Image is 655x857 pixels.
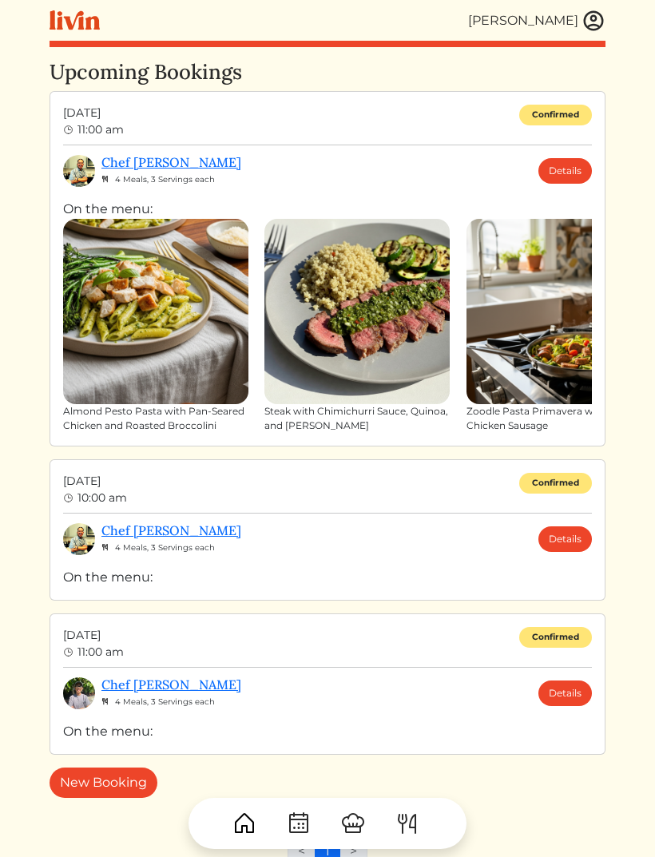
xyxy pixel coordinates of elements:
[264,404,450,433] div: Steak with Chimichurri Sauce, Quinoa, and [PERSON_NAME]
[77,122,124,137] span: 11:00 am
[101,543,109,551] img: fork_knife_small-8e8c56121c6ac9ad617f7f0151facf9cb574b427d2b27dceffcaf97382ddc7e7.svg
[63,404,248,433] div: Almond Pesto Pasta with Pan-Seared Chicken and Roasted Broccolini
[63,568,592,587] div: On the menu:
[519,627,592,649] div: Confirmed
[77,490,127,505] span: 10:00 am
[538,680,592,706] a: Details
[538,526,592,552] a: Details
[63,523,95,555] img: 4c1f67c29119c9174bde319c65228fea
[115,696,215,707] span: 4 Meals, 3 Servings each
[264,219,450,404] img: Steak with Chimichurri Sauce, Quinoa, and Zucchini
[101,522,241,538] a: Chef [PERSON_NAME]
[286,811,312,836] img: CalendarDots-5bcf9d9080389f2a281d69619e1c85352834be518fbc73d9501aef674afc0d57.svg
[50,60,605,85] h3: Upcoming Bookings
[264,219,450,433] a: Steak with Chimichurri Sauce, Quinoa, and [PERSON_NAME]
[466,219,652,404] img: Zoodle Pasta Primavera with Italian Chicken Sausage
[63,627,124,644] span: [DATE]
[232,811,257,836] img: House-9bf13187bcbb5817f509fe5e7408150f90897510c4275e13d0d5fca38e0b5951.svg
[77,645,124,659] span: 11:00 am
[63,219,248,404] img: Almond Pesto Pasta with Pan-Seared Chicken and Roasted Broccolini
[63,125,74,136] img: clock-b05ee3d0f9935d60bc54650fc25b6257a00041fd3bdc39e3e98414568feee22d.svg
[340,811,366,836] img: ChefHat-a374fb509e4f37eb0702ca99f5f64f3b6956810f32a249b33092029f8484b388.svg
[50,768,157,798] a: New Booking
[63,155,95,187] img: 4c1f67c29119c9174bde319c65228fea
[63,722,592,741] div: On the menu:
[101,676,241,692] a: Chef [PERSON_NAME]
[519,473,592,494] div: Confirmed
[115,542,215,553] span: 4 Meals, 3 Servings each
[582,9,605,33] img: user_account-e6e16d2ec92f44fc35f99ef0dc9cddf60790bfa021a6ecb1c896eb5d2907b31c.svg
[101,154,241,170] a: Chef [PERSON_NAME]
[63,493,74,504] img: clock-b05ee3d0f9935d60bc54650fc25b6257a00041fd3bdc39e3e98414568feee22d.svg
[50,10,100,30] img: livin-logo-a0d97d1a881af30f6274990eb6222085a2533c92bbd1e4f22c21b4f0d0e3210c.svg
[466,404,652,433] div: Zoodle Pasta Primavera with Italian Chicken Sausage
[538,158,592,184] a: Details
[63,647,74,658] img: clock-b05ee3d0f9935d60bc54650fc25b6257a00041fd3bdc39e3e98414568feee22d.svg
[115,174,215,184] span: 4 Meals, 3 Servings each
[101,175,109,183] img: fork_knife_small-8e8c56121c6ac9ad617f7f0151facf9cb574b427d2b27dceffcaf97382ddc7e7.svg
[63,677,95,709] img: 5434ca165dece760813c450fc4224c6b
[468,11,578,30] div: [PERSON_NAME]
[63,200,592,433] div: On the menu:
[101,697,109,705] img: fork_knife_small-8e8c56121c6ac9ad617f7f0151facf9cb574b427d2b27dceffcaf97382ddc7e7.svg
[63,473,127,490] span: [DATE]
[63,219,248,433] a: Almond Pesto Pasta with Pan-Seared Chicken and Roasted Broccolini
[63,105,124,121] span: [DATE]
[519,105,592,126] div: Confirmed
[395,811,420,836] img: ForkKnife-55491504ffdb50bab0c1e09e7649658475375261d09fd45db06cec23bce548bf.svg
[466,219,652,433] a: Zoodle Pasta Primavera with Italian Chicken Sausage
